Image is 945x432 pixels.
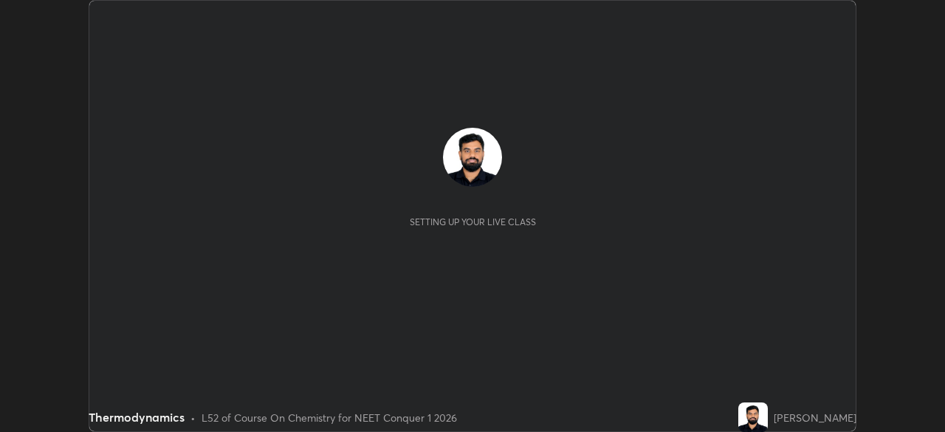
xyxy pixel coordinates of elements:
[410,216,536,227] div: Setting up your live class
[202,410,457,425] div: L52 of Course On Chemistry for NEET Conquer 1 2026
[774,410,856,425] div: [PERSON_NAME]
[443,128,502,187] img: 4925d321413647ba8554cd8cd00796ad.jpg
[89,408,185,426] div: Thermodynamics
[738,402,768,432] img: 4925d321413647ba8554cd8cd00796ad.jpg
[190,410,196,425] div: •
